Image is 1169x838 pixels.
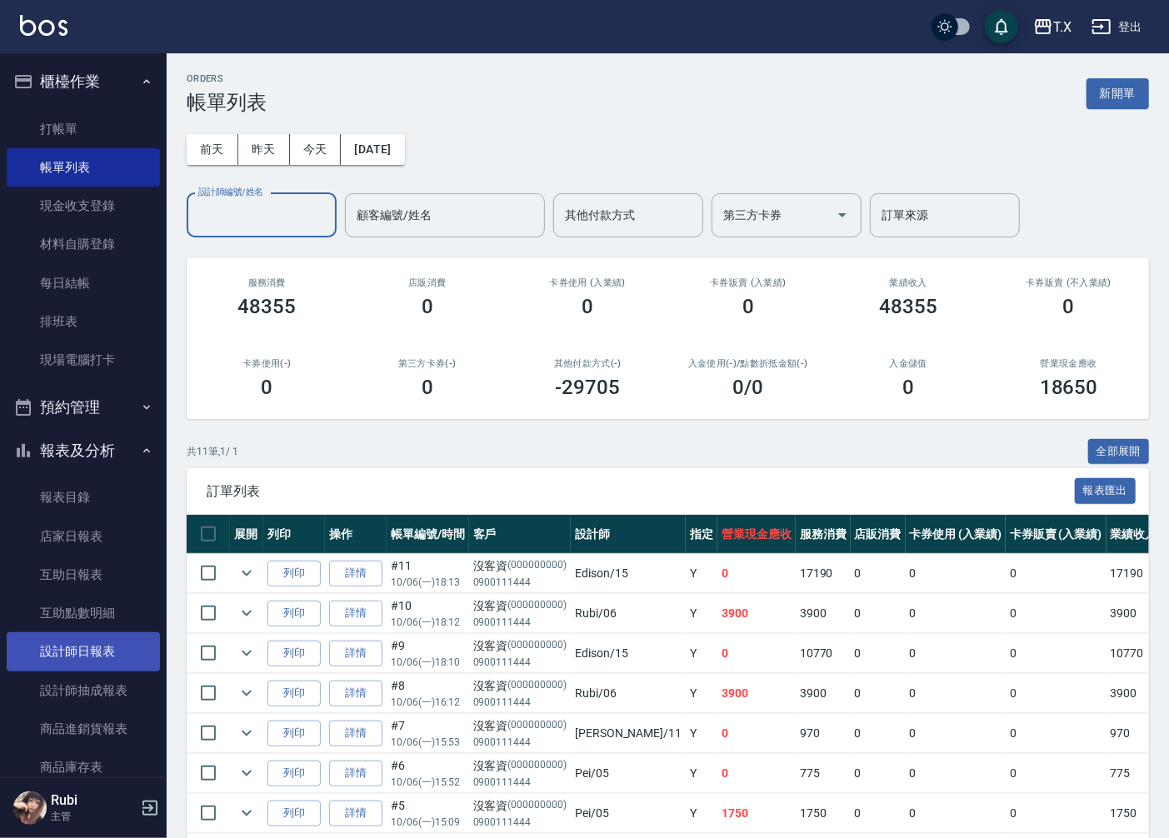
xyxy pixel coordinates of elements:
p: 0900111444 [473,615,567,630]
td: Y [686,674,717,713]
h3: 0 [742,295,754,318]
p: 0900111444 [473,655,567,670]
h3: 0 [422,295,433,318]
td: 0 [851,714,906,753]
th: 指定 [686,515,717,554]
button: expand row [234,801,259,826]
button: expand row [234,641,259,666]
p: 10/06 (一) 15:09 [391,815,465,830]
h3: 0 [261,376,272,399]
a: 材料自購登錄 [7,225,160,263]
h3: 0 [902,376,914,399]
button: 櫃檯作業 [7,60,160,103]
button: 列印 [267,721,321,746]
h2: 卡券使用(-) [207,358,327,369]
p: 10/06 (一) 18:10 [391,655,465,670]
td: 0 [906,634,1007,673]
h3: 0 /0 [732,376,763,399]
td: 1750 [717,794,796,833]
td: 0 [717,554,796,593]
div: 沒客資 [473,597,567,615]
a: 詳情 [329,721,382,746]
h3: 48355 [879,295,937,318]
a: 打帳單 [7,110,160,148]
td: Edison /15 [571,634,686,673]
h2: 店販消費 [367,277,488,288]
div: 沒客資 [473,557,567,575]
h2: 入金使用(-) /點數折抵金額(-) [688,358,809,369]
a: 設計師抽成報表 [7,671,160,710]
p: 共 11 筆, 1 / 1 [187,444,238,459]
p: (000000000) [508,677,567,695]
td: 0 [1006,754,1107,793]
button: expand row [234,721,259,746]
td: #6 [387,754,469,793]
h3: 48355 [237,295,296,318]
button: 全部展開 [1088,439,1150,465]
td: 970 [1107,714,1162,753]
p: 主管 [51,809,136,824]
div: T.X [1053,17,1072,37]
a: 詳情 [329,561,382,586]
button: 報表及分析 [7,429,160,472]
td: 3900 [717,674,796,713]
h3: 服務消費 [207,277,327,288]
th: 業績收入 [1107,515,1162,554]
a: 帳單列表 [7,148,160,187]
th: 客戶 [469,515,571,554]
td: [PERSON_NAME] /11 [571,714,686,753]
button: expand row [234,761,259,786]
button: 報表匯出 [1075,478,1137,504]
h2: 卡券使用 (入業績) [527,277,648,288]
th: 列印 [263,515,325,554]
button: 昨天 [238,134,290,165]
h3: 帳單列表 [187,91,267,114]
h2: 營業現金應收 [1009,358,1130,369]
td: Y [686,714,717,753]
p: (000000000) [508,637,567,655]
td: Y [686,794,717,833]
td: 775 [1107,754,1162,793]
td: Pei /05 [571,754,686,793]
a: 詳情 [329,641,382,666]
p: (000000000) [508,557,567,575]
td: 1750 [796,794,851,833]
td: 0 [1006,714,1107,753]
img: Logo [20,15,67,36]
div: 沒客資 [473,717,567,735]
a: 詳情 [329,601,382,626]
img: Person [13,791,47,825]
a: 報表目錄 [7,478,160,516]
td: #10 [387,594,469,633]
th: 卡券販賣 (入業績) [1006,515,1107,554]
td: 0 [851,674,906,713]
td: 0 [717,754,796,793]
div: 沒客資 [473,677,567,695]
p: 0900111444 [473,735,567,750]
td: 17190 [1107,554,1162,593]
a: 排班表 [7,302,160,341]
h2: 卡券販賣 (入業績) [688,277,809,288]
td: #7 [387,714,469,753]
td: 10770 [796,634,851,673]
h3: 0 [582,295,593,318]
p: 10/06 (一) 16:12 [391,695,465,710]
h5: Rubi [51,792,136,809]
td: 3900 [796,674,851,713]
td: #9 [387,634,469,673]
a: 詳情 [329,801,382,826]
h3: 18650 [1040,376,1098,399]
h2: ORDERS [187,73,267,84]
button: expand row [234,601,259,626]
a: 商品庫存表 [7,748,160,786]
button: Open [829,202,856,228]
td: 775 [796,754,851,793]
p: 10/06 (一) 15:53 [391,735,465,750]
th: 帳單編號/時間 [387,515,469,554]
p: 0900111444 [473,815,567,830]
h2: 第三方卡券(-) [367,358,488,369]
td: 0 [851,794,906,833]
a: 現金收支登錄 [7,187,160,225]
td: Edison /15 [571,554,686,593]
p: 10/06 (一) 18:12 [391,615,465,630]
